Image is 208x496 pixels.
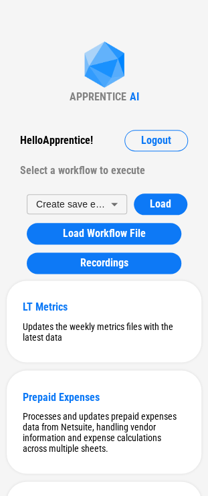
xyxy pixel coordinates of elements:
button: Load [134,193,187,215]
span: Logout [141,135,171,146]
div: LT Metrics [23,301,185,313]
div: Updates the weekly metrics files with the latest data [23,321,185,342]
img: Apprentice AI [78,42,131,90]
div: AI [130,90,139,103]
button: Load Workflow File [27,223,181,244]
div: Select a workflow to execute [20,160,188,181]
div: Prepaid Expenses [23,390,185,403]
button: Recordings [27,252,181,274]
div: Processes and updates prepaid expenses data from Netsuite, handling vendor information and expens... [23,410,185,453]
button: Logout [124,130,188,151]
div: Create save example workflow [27,191,127,216]
span: Recordings [80,258,128,268]
span: Load [150,199,171,210]
div: APPRENTICE [70,90,126,103]
span: Load Workflow File [63,228,146,239]
div: Hello Apprentice ! [20,130,93,151]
